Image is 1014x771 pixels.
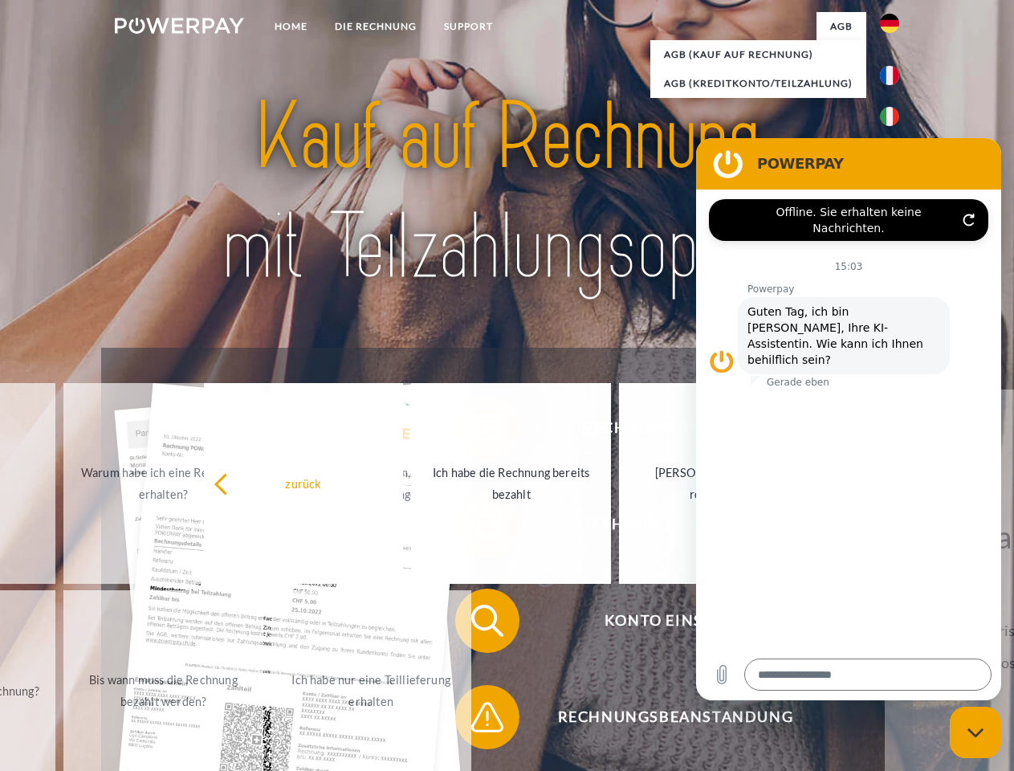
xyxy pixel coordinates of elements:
[880,107,899,126] img: it
[696,138,1001,700] iframe: Messaging-Fenster
[430,12,507,41] a: SUPPORT
[73,462,254,505] div: Warum habe ich eine Rechnung erhalten?
[421,462,601,505] div: Ich habe die Rechnung bereits bezahlt
[816,12,866,41] a: agb
[73,669,254,712] div: Bis wann muss die Rechnung bezahlt werden?
[478,685,872,749] span: Rechnungsbeanstandung
[115,18,244,34] img: logo-powerpay-white.svg
[478,589,872,653] span: Konto einsehen
[321,12,430,41] a: DIE RECHNUNG
[261,12,321,41] a: Home
[650,69,866,98] a: AGB (Kreditkonto/Teilzahlung)
[880,66,899,85] img: fr
[650,40,866,69] a: AGB (Kauf auf Rechnung)
[455,589,873,653] button: Konto einsehen
[281,669,462,712] div: Ich habe nur eine Teillieferung erhalten
[880,14,899,33] img: de
[950,707,1001,758] iframe: Schaltfläche zum Öffnen des Messaging-Fensters; Konversation läuft
[629,462,809,505] div: [PERSON_NAME] wurde retourniert
[153,77,861,308] img: title-powerpay_de.svg
[214,472,394,494] div: zurück
[455,685,873,749] button: Rechnungsbeanstandung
